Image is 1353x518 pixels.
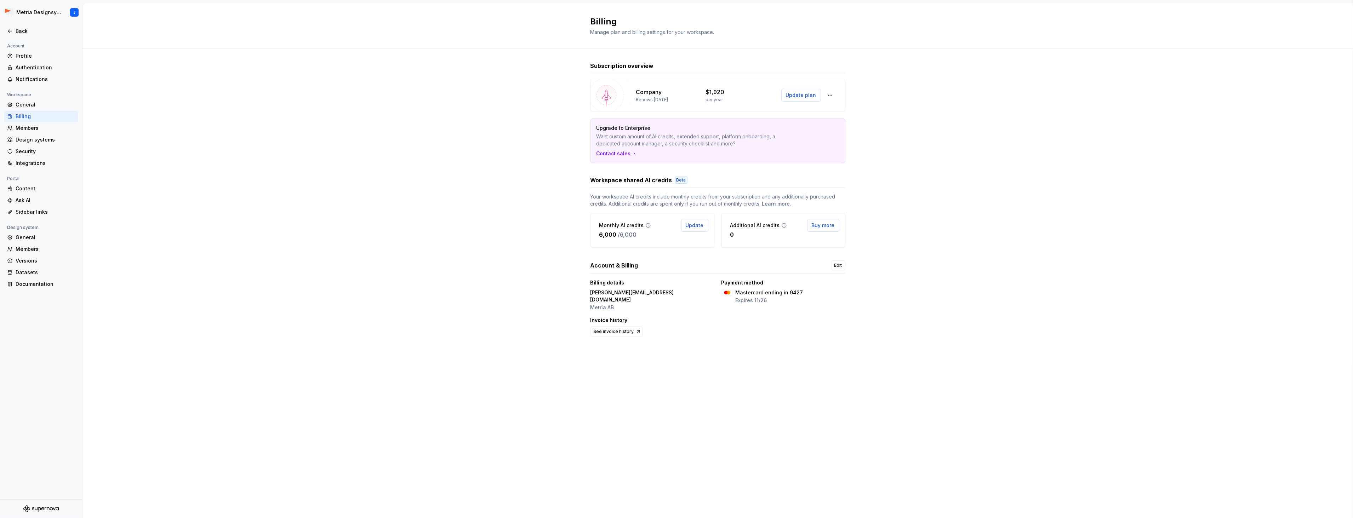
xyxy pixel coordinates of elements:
h2: Billing [590,16,837,27]
div: Back [16,28,75,35]
p: / 6,000 [618,230,637,239]
a: Learn more [762,200,790,207]
a: Members [4,122,78,134]
button: Metria DesignsystemJ [1,5,81,20]
div: Ask AI [16,197,75,204]
span: Buy more [812,222,835,229]
h3: Account & Billing [590,261,638,270]
a: Documentation [4,278,78,290]
p: [PERSON_NAME][EMAIL_ADDRESS][DOMAIN_NAME] [590,289,714,303]
p: Mastercard ending in 9427 [736,289,803,296]
a: Sidebar links [4,206,78,218]
a: Security [4,146,78,157]
p: per year [706,97,723,103]
button: Update plan [781,89,821,102]
div: Sidebar links [16,208,75,215]
a: Authentication [4,62,78,73]
p: $1,920 [706,88,724,96]
p: Metria AB [590,304,714,311]
button: Update [681,219,708,232]
div: General [16,234,75,241]
a: Content [4,183,78,194]
a: Datasets [4,267,78,278]
div: Members [16,246,75,253]
a: General [4,232,78,243]
span: See invoice history [594,329,634,334]
a: Notifications [4,74,78,85]
a: General [4,99,78,110]
p: Payment method [721,279,764,286]
p: Upgrade to Enterprise [596,125,790,132]
div: Profile [16,52,75,59]
span: Edit [834,263,842,268]
a: Contact sales [596,150,637,157]
span: Update plan [786,92,816,99]
div: Content [16,185,75,192]
h3: Subscription overview [590,62,654,70]
div: Documentation [16,281,75,288]
div: Metria Designsystem [16,9,62,16]
div: Workspace [4,91,34,99]
div: J [73,10,75,15]
p: Invoice history [590,317,628,324]
div: Members [16,125,75,132]
div: Beta [675,177,687,184]
span: Update [686,222,704,229]
p: 0 [730,230,734,239]
span: Your workspace AI credits include monthly credits from your subscription and any additionally pur... [590,193,845,207]
div: Design system [4,223,41,232]
p: 6,000 [599,230,617,239]
div: Datasets [16,269,75,276]
div: Authentication [16,64,75,71]
div: General [16,101,75,108]
p: Expires 11/26 [736,297,803,304]
a: Versions [4,255,78,266]
div: Versions [16,257,75,264]
p: Renews [DATE] [636,97,668,103]
div: Account [4,42,27,50]
a: Profile [4,50,78,62]
a: Ask AI [4,195,78,206]
p: Monthly AI credits [599,222,644,229]
button: Buy more [807,219,839,232]
a: Integrations [4,157,78,169]
div: Integrations [16,160,75,167]
img: fcc7d103-c4a6-47df-856c-21dae8b51a16.png [5,8,13,17]
a: Design systems [4,134,78,145]
span: Manage plan and billing settings for your workspace. [590,29,714,35]
h3: Workspace shared AI credits [590,176,672,184]
p: Company [636,88,662,96]
p: Additional AI credits [730,222,780,229]
div: Notifications [16,76,75,83]
svg: Supernova Logo [23,505,59,512]
div: Portal [4,174,22,183]
p: Want custom amount of AI credits, extended support, platform onboarding, a dedicated account mana... [596,133,790,147]
a: Members [4,243,78,255]
a: Billing [4,111,78,122]
a: Edit [831,260,845,270]
div: Security [16,148,75,155]
a: See invoice history [590,327,643,336]
a: Back [4,25,78,37]
div: Design systems [16,136,75,143]
div: Billing [16,113,75,120]
p: Billing details [590,279,624,286]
